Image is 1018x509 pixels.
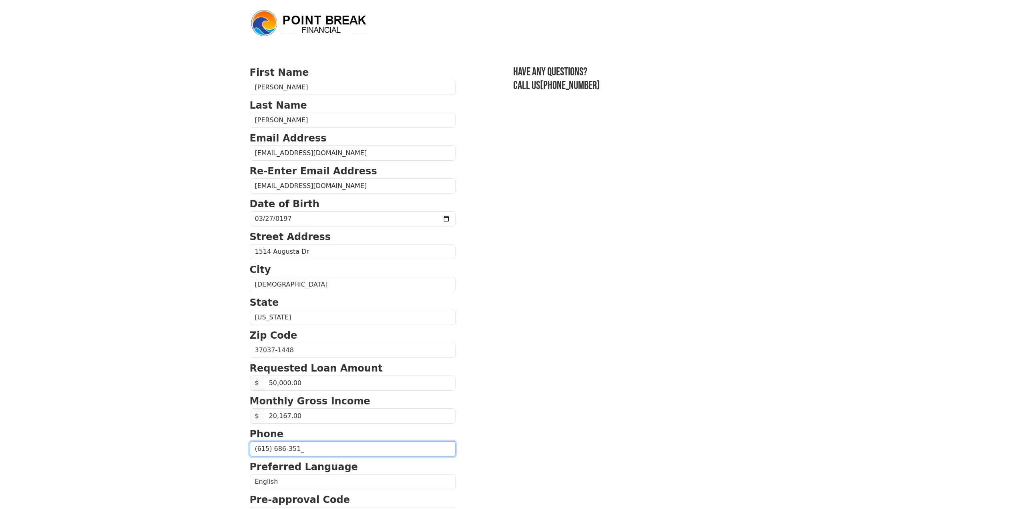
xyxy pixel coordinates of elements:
[250,113,456,128] input: Last Name
[250,297,279,308] strong: State
[250,9,370,38] img: logo.png
[250,67,309,78] strong: First Name
[250,494,350,505] strong: Pre-approval Code
[250,244,456,259] input: Street Address
[250,80,456,95] input: First Name
[250,277,456,292] input: City
[250,428,284,440] strong: Phone
[250,441,456,456] input: Phone
[250,461,358,473] strong: Preferred Language
[250,264,271,275] strong: City
[250,178,456,194] input: Re-Enter Email Address
[250,408,264,424] span: $
[250,145,456,161] input: Email Address
[250,133,327,144] strong: Email Address
[250,376,264,391] span: $
[513,65,769,79] h3: Have any questions?
[250,198,319,210] strong: Date of Birth
[540,79,600,92] a: [PHONE_NUMBER]
[264,408,456,424] input: Monthly Gross Income
[250,231,331,242] strong: Street Address
[250,100,307,111] strong: Last Name
[513,79,769,93] h3: Call us
[250,343,456,358] input: Zip Code
[264,376,456,391] input: Requested Loan Amount
[250,330,297,341] strong: Zip Code
[250,166,377,177] strong: Re-Enter Email Address
[250,394,456,408] p: Monthly Gross Income
[250,363,383,374] strong: Requested Loan Amount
